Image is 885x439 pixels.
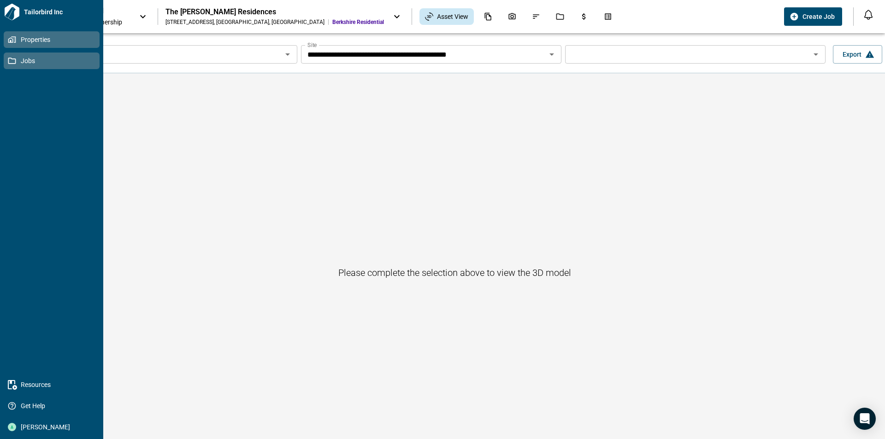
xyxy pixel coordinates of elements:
div: The [PERSON_NAME] Residences [165,7,384,17]
div: Budgets [574,9,594,24]
div: Asset View [419,8,474,25]
button: Create Job [784,7,842,26]
span: Resources [16,380,91,389]
span: Properties [16,35,91,44]
a: Jobs [4,53,100,69]
div: Photos [502,9,522,24]
button: Open [281,48,294,61]
div: Issues & Info [526,9,546,24]
span: Jobs [16,56,91,65]
button: Open [809,48,822,61]
button: Open notification feed [861,7,876,22]
span: Tailorbird Inc [20,7,100,17]
h6: Please complete the selection above to view the 3D model [338,265,571,280]
div: Takeoff Center [598,9,618,24]
label: Site [307,41,317,49]
button: Open [545,48,558,61]
a: Properties [4,31,100,48]
button: Export [833,45,882,64]
span: Create Job [802,12,835,21]
div: Open Intercom Messenger [854,408,876,430]
span: Asset View [437,12,468,21]
span: Get Help [16,401,91,410]
span: Berkshire Residential [332,18,384,26]
div: Documents [478,9,498,24]
div: Jobs [550,9,570,24]
span: [PERSON_NAME] [16,422,91,432]
span: Export [843,50,861,59]
div: [STREET_ADDRESS] , [GEOGRAPHIC_DATA] , [GEOGRAPHIC_DATA] [165,18,324,26]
